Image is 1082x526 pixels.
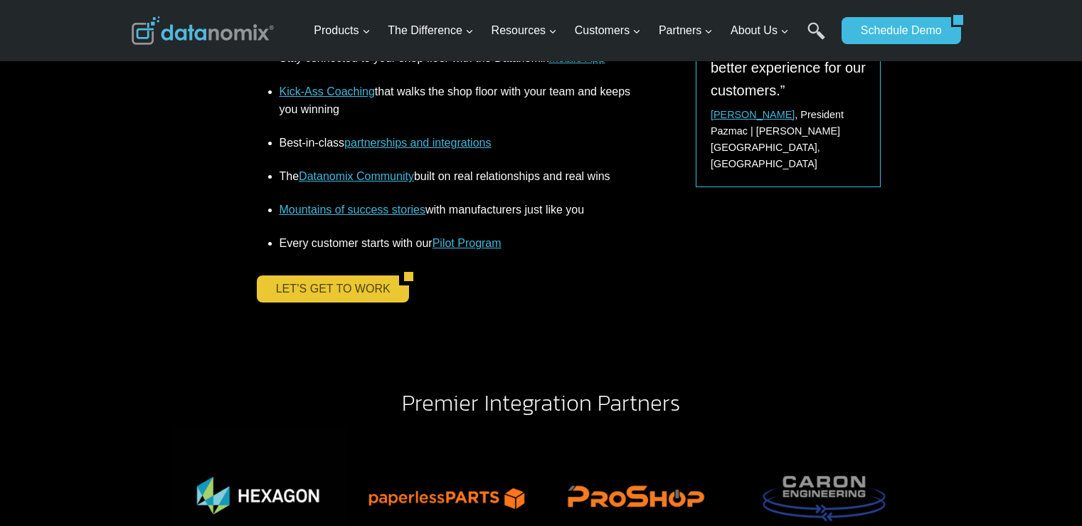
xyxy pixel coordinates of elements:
[280,227,633,253] li: Every customer starts with our
[280,127,633,160] li: Best-in-class
[548,52,605,64] a: Mobile App
[280,204,425,216] a: Mountains of success stories
[280,75,633,127] li: that walks the shop floor with your team and keeps you winning
[280,85,375,98] a: Kick-Ass Coaching
[132,391,951,414] h2: Premier Integration Partners
[314,21,370,40] span: Products
[659,21,713,40] span: Partners
[280,194,633,227] li: with manufacturers just like you
[433,237,502,249] a: Pilot Program
[388,21,474,40] span: The Difference
[344,137,491,149] a: partnerships and integrations
[299,170,414,182] a: Datanomix Community
[711,125,840,169] span: Pazmac | [PERSON_NAME][GEOGRAPHIC_DATA], [GEOGRAPHIC_DATA]
[711,109,795,120] a: [PERSON_NAME]
[308,8,834,54] nav: Primary Navigation
[492,21,557,40] span: Resources
[731,21,789,40] span: About Us
[842,17,951,44] a: Schedule Demo
[807,22,825,54] a: Search
[575,21,641,40] span: Customers
[132,16,274,45] img: Datanomix
[257,275,400,303] a: LET’S GET TO WORK
[280,160,633,194] li: The built on real relationships and real wins
[711,109,844,120] span: , President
